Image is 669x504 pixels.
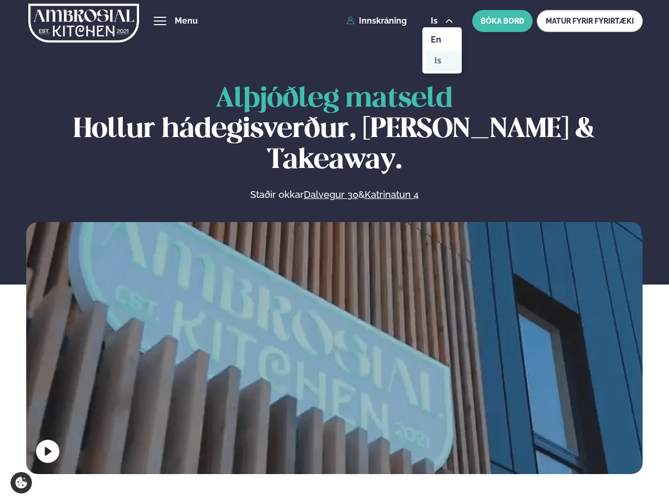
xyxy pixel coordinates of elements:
button: hamburger [154,15,166,27]
span: is [431,17,441,25]
span: Alþjóðleg matseld [216,86,453,112]
img: logo [28,2,139,45]
a: is [426,50,465,71]
button: is [422,17,462,25]
a: Katrinatun 4 [365,188,419,201]
p: Staðir okkar & [136,188,533,201]
button: BÓKA BORÐ [472,10,533,32]
h1: Hollur hádegisverður, [PERSON_NAME] & Takeaway. [26,84,643,176]
a: en [422,29,462,50]
a: MATUR FYRIR FYRIRTÆKI [537,10,643,32]
a: Dalvegur 30 [304,188,358,201]
a: Cookie settings [10,472,32,493]
a: Innskráning [346,16,407,26]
